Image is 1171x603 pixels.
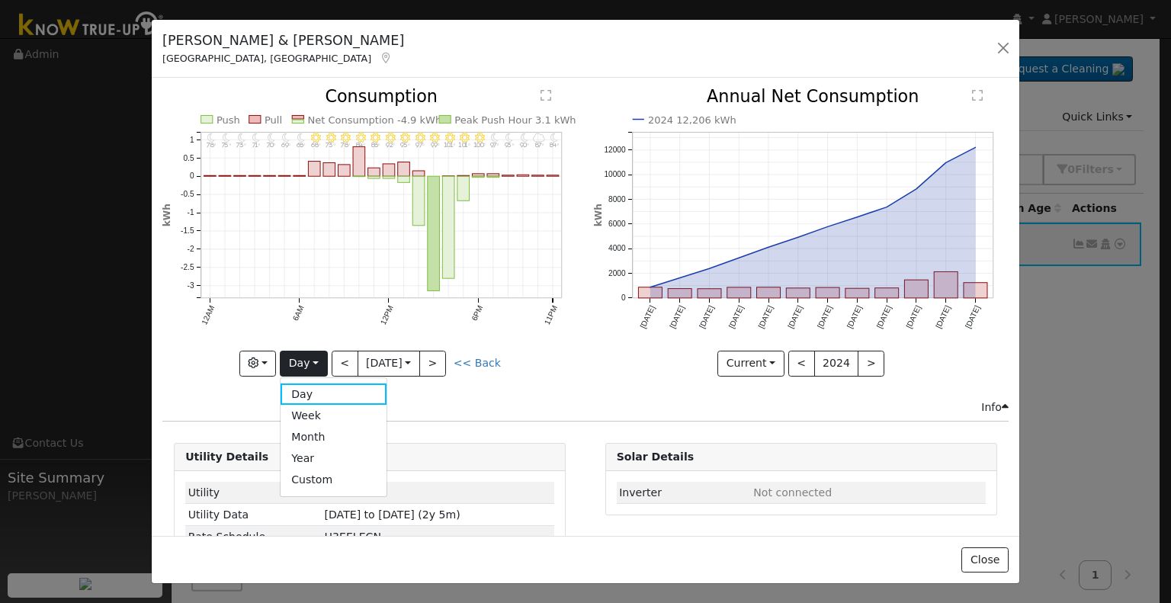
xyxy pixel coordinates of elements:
rect: onclick="" [398,177,410,183]
text: 0 [190,172,194,181]
text: [DATE] [816,304,834,330]
button: < [788,351,815,377]
rect: onclick="" [638,287,662,298]
text: Net Consumption -4.9 kWh [308,114,442,126]
p: 73° [234,143,249,149]
text: 6PM [470,304,485,322]
circle: onclick="" [824,224,830,230]
button: > [858,351,884,377]
rect: onclick="" [473,177,485,178]
p: 71° [249,143,264,149]
circle: onclick="" [706,266,712,272]
text: -2.5 [181,264,194,272]
text: [DATE] [756,304,775,330]
i: 6PM - MostlyClear [475,133,484,143]
button: Close [961,547,1008,573]
a: Week [281,405,387,426]
text: Consumption [326,87,438,107]
rect: onclick="" [502,175,515,176]
p: 97° [487,143,502,149]
rect: onclick="" [698,289,721,298]
button: 2024 [814,351,859,377]
i: 12AM - Clear [208,133,216,143]
text: 11PM [543,304,559,326]
p: 68° [294,143,309,149]
span: ID: 16772122, authorized: 05/20/25 [325,486,355,499]
p: 84° [353,143,368,149]
text:  [972,90,983,102]
rect: onclick="" [547,175,560,176]
p: 78° [338,143,354,149]
p: 99° [428,143,443,149]
circle: onclick="" [913,186,919,192]
i: 7AM - MostlyClear [311,133,320,143]
rect: onclick="" [473,174,485,176]
text: 4000 [608,245,626,253]
rect: onclick="" [904,281,928,299]
i: 11PM - MostlyClear [551,133,559,143]
p: 93° [502,143,518,149]
td: Utility Data [185,504,322,526]
rect: onclick="" [383,177,395,179]
i: 4AM - Clear [268,133,275,143]
rect: onclick="" [278,176,290,177]
div: Info [981,399,1009,415]
button: > [419,351,446,377]
button: < [332,351,358,377]
p: 100° [473,143,488,149]
circle: onclick="" [736,255,742,261]
p: 68° [309,143,324,149]
rect: onclick="" [532,175,544,176]
text: Push [217,114,240,126]
span: [DATE] to [DATE] (2y 5m) [325,508,460,521]
rect: onclick="" [443,177,455,279]
rect: onclick="" [413,171,425,176]
rect: onclick="" [383,164,395,176]
p: 69° [278,143,294,149]
text: -2 [188,245,194,254]
i: 11AM - Clear [371,133,380,143]
text: 6000 [608,220,626,228]
button: [DATE] [358,351,420,377]
i: 3AM - Clear [252,133,260,143]
rect: onclick="" [964,283,987,298]
p: 84° [547,143,563,149]
circle: onclick="" [972,145,978,151]
button: Current [717,351,784,377]
text: [DATE] [964,304,982,330]
p: 73° [323,143,338,149]
text: Peak Push Hour 3.1 kWh [455,114,576,126]
text: 0 [621,294,625,303]
text: 12AM [200,304,216,326]
circle: onclick="" [943,160,949,166]
i: 2AM - Clear [238,133,245,143]
i: 12PM - MostlyClear [386,133,395,143]
text: kWh [162,204,172,227]
span: N [325,531,381,543]
i: 5AM - MostlyClear [282,133,290,143]
p: 95° [398,143,413,149]
rect: onclick="" [727,287,750,298]
p: 101° [457,143,473,149]
i: 1PM - Clear [401,133,410,143]
strong: Solar Details [617,451,694,463]
i: 8AM - Clear [326,133,335,143]
p: 97° [413,143,428,149]
td: Inverter [617,482,751,504]
text: [DATE] [934,304,952,330]
h5: [PERSON_NAME] & [PERSON_NAME] [162,30,404,50]
td: Utility [185,482,322,504]
circle: onclick="" [884,204,890,210]
p: 88° [368,143,383,149]
text: 10000 [604,171,626,179]
text: Annual Net Consumption [707,87,919,107]
p: 90° [517,143,532,149]
i: 1AM - Clear [223,133,230,143]
text: 12PM [379,304,395,326]
p: 78° [204,143,220,149]
circle: onclick="" [854,214,860,220]
i: 4PM - Clear [445,133,454,143]
text: 2024 12,206 kWh [648,114,736,126]
p: 70° [264,143,279,149]
rect: onclick="" [338,165,351,176]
